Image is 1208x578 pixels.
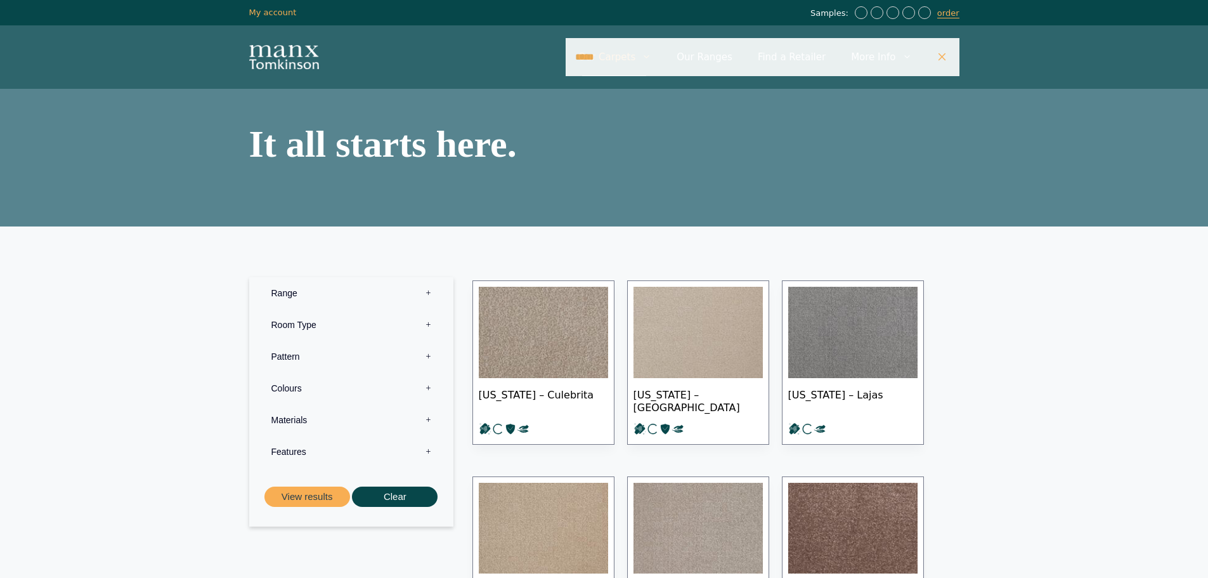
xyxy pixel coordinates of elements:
[925,38,959,76] a: Close Search Bar
[566,38,959,76] nav: Primary
[259,309,444,341] label: Room Type
[259,341,444,372] label: Pattern
[259,372,444,404] label: Colours
[249,8,297,17] a: My account
[249,45,319,69] img: Manx Tomkinson
[264,487,350,508] button: View results
[352,487,438,508] button: Clear
[627,280,769,445] a: [US_STATE] – [GEOGRAPHIC_DATA]
[810,8,852,19] span: Samples:
[782,280,924,445] a: [US_STATE] – Lajas
[259,404,444,436] label: Materials
[249,125,598,163] h1: It all starts here.
[259,277,444,309] label: Range
[937,8,959,18] a: order
[479,378,608,423] span: [US_STATE] – Culebrita
[259,436,444,468] label: Features
[788,378,918,423] span: [US_STATE] – Lajas
[472,280,614,445] a: [US_STATE] – Culebrita
[633,378,763,423] span: [US_STATE] – [GEOGRAPHIC_DATA]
